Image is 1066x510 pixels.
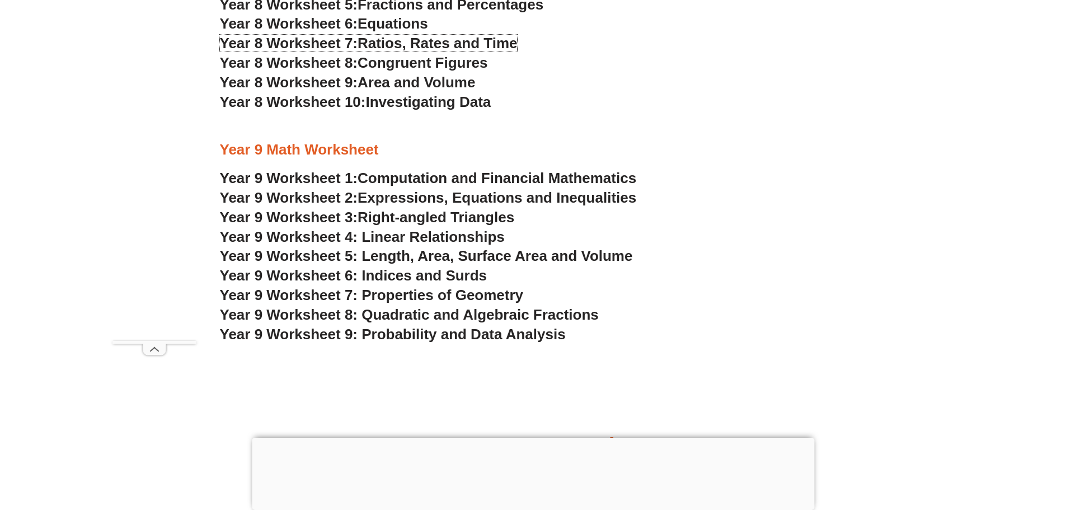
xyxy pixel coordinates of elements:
[431,435,635,457] h3: How Does it Work?
[220,93,366,110] span: Year 8 Worksheet 10:
[220,74,476,91] a: Year 8 Worksheet 9:Area and Volume
[220,228,505,245] a: Year 9 Worksheet 4: Linear Relationships
[220,170,358,186] span: Year 9 Worksheet 1:
[220,141,847,160] h3: Year 9 Math Worksheet
[358,15,428,32] span: Equations
[220,189,637,206] a: Year 9 Worksheet 2:Expressions, Equations and Inequalities
[220,209,515,226] a: Year 9 Worksheet 3:Right-angled Triangles
[220,54,358,71] span: Year 8 Worksheet 8:
[220,74,358,91] span: Year 8 Worksheet 9:
[220,287,524,303] a: Year 9 Worksheet 7: Properties of Geometry
[220,189,358,206] span: Year 9 Worksheet 2:
[358,170,636,186] span: Computation and Financial Mathematics
[220,93,491,110] a: Year 8 Worksheet 10:Investigating Data
[86,474,981,492] h4: Redeem Free Assesment
[220,170,637,186] a: Year 9 Worksheet 1:Computation and Financial Mathematics
[112,26,196,341] iframe: Advertisement
[220,247,633,264] a: Year 9 Worksheet 5: Length, Area, Surface Area and Volume
[358,74,475,91] span: Area and Volume
[220,15,428,32] a: Year 8 Worksheet 6:Equations
[358,189,636,206] span: Expressions, Equations and Inequalities
[365,93,491,110] span: Investigating Data
[880,383,1066,510] iframe: Chat Widget
[358,209,514,226] span: Right-angled Triangles
[220,35,518,52] a: Year 8 Worksheet 7:Ratios, Rates and Time
[220,15,358,32] span: Year 8 Worksheet 6:
[358,54,487,71] span: Congruent Figures
[220,267,487,284] a: Year 9 Worksheet 6: Indices and Surds
[252,438,814,507] iframe: Advertisement
[220,306,599,323] a: Year 9 Worksheet 8: Quadratic and Algebraic Fractions
[220,54,488,71] a: Year 8 Worksheet 8:Congruent Figures
[220,326,566,343] a: Year 9 Worksheet 9: Probability and Data Analysis
[220,209,358,226] span: Year 9 Worksheet 3:
[220,35,358,52] span: Year 8 Worksheet 7:
[358,35,517,52] span: Ratios, Rates and Time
